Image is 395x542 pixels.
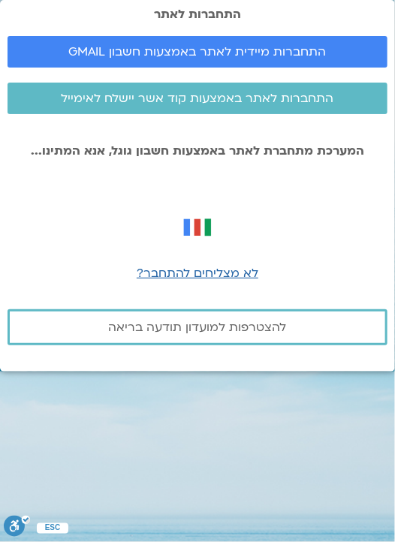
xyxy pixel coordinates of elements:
p: המערכת מתחברת לאתר באמצעות חשבון גוגל, אנא המתינו... [8,144,387,158]
span: התחברות לאתר באמצעות קוד אשר יישלח לאימייל [62,92,334,105]
a: לא מצליחים להתחבר? [137,265,258,282]
a: להצטרפות למועדון תודעה בריאה [8,309,387,345]
a: התחברות מיידית לאתר באמצעות חשבון GMAIL [8,36,387,68]
h2: התחברות לאתר [8,8,387,21]
span: להצטרפות למועדון תודעה בריאה [109,321,287,334]
span: התחברות מיידית לאתר באמצעות חשבון GMAIL [69,45,327,59]
a: התחברות לאתר באמצעות קוד אשר יישלח לאימייל [8,83,387,114]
